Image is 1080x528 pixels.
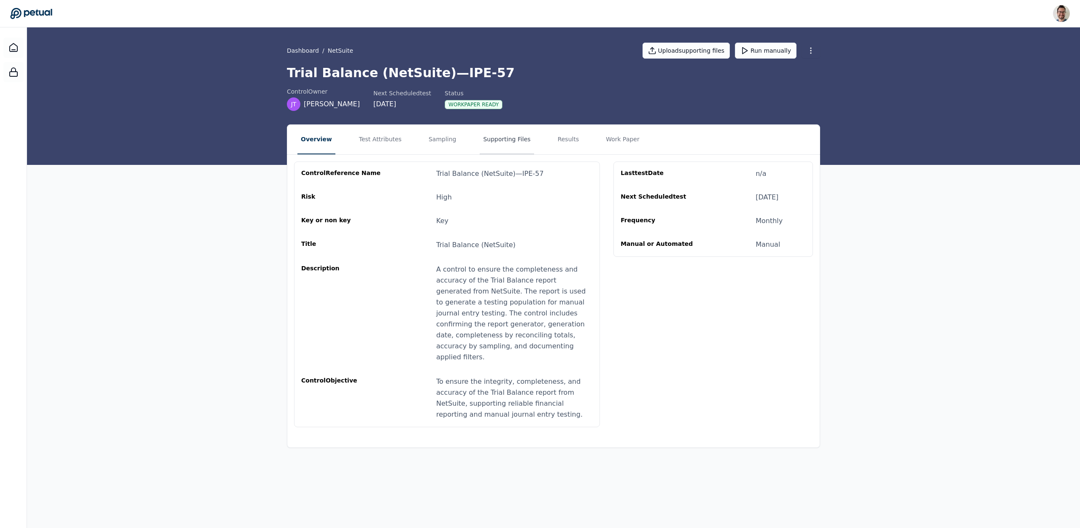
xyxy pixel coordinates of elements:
[436,264,593,363] div: A control to ensure the completeness and accuracy of the Trial Balance report generated from NetS...
[291,100,297,108] span: JT
[301,192,382,202] div: Risk
[297,125,335,154] button: Overview
[373,99,431,109] div: [DATE]
[643,43,730,59] button: Uploadsupporting files
[735,43,796,59] button: Run manually
[301,264,382,363] div: Description
[621,169,702,179] div: Last test Date
[356,125,405,154] button: Test Attributes
[10,8,52,19] a: Go to Dashboard
[621,240,702,250] div: Manual or Automated
[301,240,382,251] div: Title
[287,65,820,81] h1: Trial Balance (NetSuite) — IPE-57
[287,46,319,55] a: Dashboard
[3,38,24,58] a: Dashboard
[425,125,460,154] button: Sampling
[756,192,778,202] div: [DATE]
[328,46,353,55] button: NetSuite
[602,125,643,154] button: Work Paper
[301,376,382,420] div: control Objective
[756,240,780,250] div: Manual
[1053,5,1070,22] img: Eliot Walker
[287,125,820,154] nav: Tabs
[621,216,702,226] div: Frequency
[436,216,448,226] div: Key
[301,169,382,179] div: control Reference Name
[445,89,502,97] div: Status
[436,376,593,420] div: To ensure the integrity, completeness, and accuracy of the Trial Balance report from NetSuite, su...
[480,125,534,154] button: Supporting Files
[287,87,360,96] div: control Owner
[756,169,766,179] div: n/a
[554,125,583,154] button: Results
[3,62,24,82] a: SOC
[301,216,382,226] div: Key or non key
[287,46,353,55] div: /
[621,192,702,202] div: Next Scheduled test
[304,99,360,109] span: [PERSON_NAME]
[436,241,516,249] span: Trial Balance (NetSuite)
[436,169,544,179] div: Trial Balance (NetSuite) — IPE-57
[445,100,502,109] div: Workpaper Ready
[436,192,452,202] div: High
[756,216,783,226] div: Monthly
[373,89,431,97] div: Next Scheduled test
